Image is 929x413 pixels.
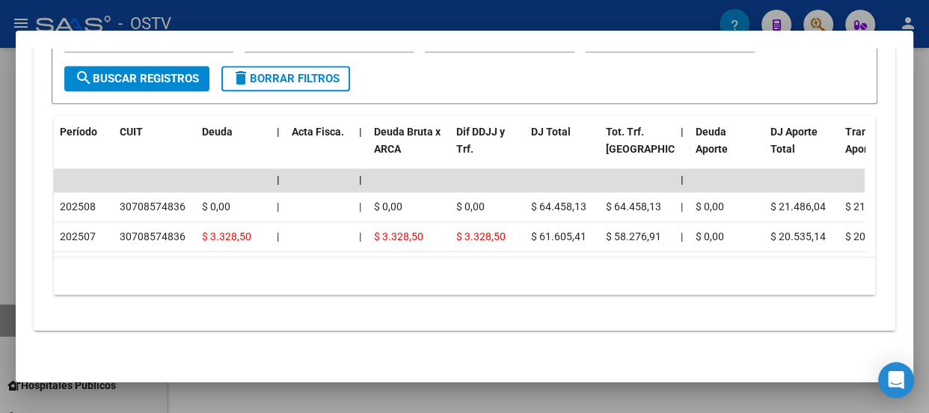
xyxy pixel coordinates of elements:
span: $ 21.486,04 [845,201,901,212]
span: $ 3.328,50 [202,230,251,242]
span: $ 0,00 [202,201,230,212]
datatable-header-cell: Acta Fisca. [286,116,353,182]
span: 202508 [60,201,96,212]
span: | [277,126,280,138]
span: $ 3.328,50 [456,230,506,242]
span: | [359,201,361,212]
span: Buscar Registros [75,72,199,85]
span: | [359,126,362,138]
span: $ 64.458,13 [531,201,586,212]
span: $ 0,00 [696,201,724,212]
span: | [359,230,361,242]
datatable-header-cell: Deuda Bruta x ARCA [368,116,450,182]
span: | [681,201,683,212]
span: Dif DDJJ y Trf. [456,126,505,155]
span: | [277,174,280,186]
div: 30708574836 [120,198,186,215]
span: CUIT [120,126,143,138]
div: 30708574836 [120,228,186,245]
span: $ 20.535,14 [770,230,826,242]
button: Buscar Registros [64,66,209,91]
span: | [681,126,684,138]
span: | [359,174,362,186]
span: $ 64.458,13 [606,201,661,212]
datatable-header-cell: Período [54,116,114,182]
span: $ 0,00 [696,230,724,242]
span: $ 0,00 [456,201,485,212]
datatable-header-cell: CUIT [114,116,196,182]
button: Borrar Filtros [221,66,350,91]
span: DJ Aporte Total [770,126,818,155]
datatable-header-cell: Transferido Aporte [839,116,914,182]
span: Deuda Bruta x ARCA [374,126,441,155]
span: Acta Fisca. [292,126,344,138]
span: Borrar Filtros [232,72,340,85]
span: Deuda Aporte [696,126,728,155]
span: Período [60,126,97,138]
datatable-header-cell: | [271,116,286,182]
mat-icon: delete [232,69,250,87]
span: 202507 [60,230,96,242]
datatable-header-cell: Tot. Trf. Bruto [600,116,675,182]
datatable-header-cell: Dif DDJJ y Trf. [450,116,525,182]
datatable-header-cell: | [353,116,368,182]
span: $ 21.486,04 [770,201,826,212]
mat-icon: search [75,69,93,87]
span: $ 61.605,41 [531,230,586,242]
datatable-header-cell: DJ Aporte Total [764,116,839,182]
span: Tot. Trf. [GEOGRAPHIC_DATA] [606,126,708,155]
datatable-header-cell: DJ Total [525,116,600,182]
span: DJ Total [531,126,571,138]
span: Deuda [202,126,233,138]
span: | [681,230,683,242]
div: Open Intercom Messenger [878,362,914,398]
span: | [277,201,279,212]
span: $ 58.276,91 [606,230,661,242]
datatable-header-cell: | [675,116,690,182]
span: $ 3.328,50 [374,230,423,242]
datatable-header-cell: Deuda [196,116,271,182]
span: $ 0,00 [374,201,402,212]
span: | [681,174,684,186]
datatable-header-cell: Deuda Aporte [690,116,764,182]
span: | [277,230,279,242]
span: $ 20.535,14 [845,230,901,242]
span: Transferido Aporte [845,126,901,155]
